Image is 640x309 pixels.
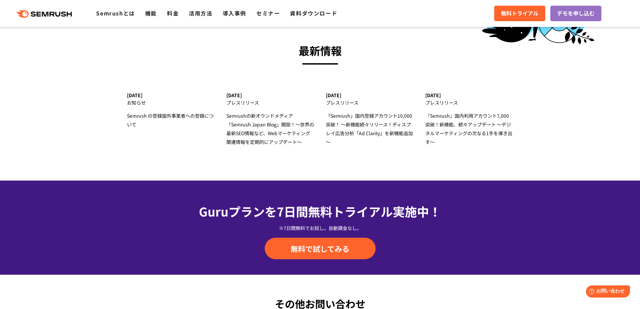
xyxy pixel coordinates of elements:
a: [DATE] お知らせ Semrush の登録国外事業者への登録について [127,92,215,129]
span: 「Semrush」国内登録アカウント10,000突破！ ～新機能続々リリース！ディスプレイ広告分析「Ad Clarity」を新機能追加～ [326,112,413,145]
span: Semrushの新オウンドメディア 「Semrush Japan Blog」開設！～世界の最新SEO情報など、Webマーケティング関連情報を定期的にアップデート～ [226,112,314,145]
div: [DATE] [425,92,513,98]
div: プレスリリース [226,98,314,107]
a: [DATE] プレスリリース Semrushの新オウンドメディア 「Semrush Japan Blog」開設！～世界の最新SEO情報など、Webマーケティング関連情報を定期的にアップデート～ [226,92,314,146]
span: Semrush の登録国外事業者への登録について [127,112,214,128]
div: お知らせ [127,98,215,107]
a: Semrushとは [96,9,135,17]
div: [DATE] [326,92,414,98]
h3: 最新情報 [127,41,513,60]
span: 無料で試してみる [291,243,349,254]
a: セミナー [256,9,280,17]
div: Guruプランを7日間 [144,202,497,220]
span: 『Semrush』国内利用アカウント7,000突破！新機能、続々アップデート ～デジタルマーケティングの次なる1手を導き出す～ [425,112,512,145]
a: 無料で試してみる [265,238,376,259]
span: デモを申し込む [557,9,595,18]
iframe: Help widget launcher [580,283,633,302]
a: 導入事例 [223,9,246,17]
span: 無料トライアル [501,9,539,18]
div: [DATE] [226,92,314,98]
div: プレスリリース [326,98,414,107]
div: プレスリリース [425,98,513,107]
div: ※7日間無料でお試し。自動課金なし。 [144,225,497,231]
a: デモを申し込む [550,6,601,21]
a: 活用方法 [189,9,212,17]
a: 機能 [145,9,157,17]
a: 資料ダウンロード [290,9,337,17]
a: 無料トライアル [494,6,545,21]
a: [DATE] プレスリリース 『Semrush』国内利用アカウント7,000突破！新機能、続々アップデート ～デジタルマーケティングの次なる1手を導き出す～ [425,92,513,146]
a: [DATE] プレスリリース 「Semrush」国内登録アカウント10,000突破！ ～新機能続々リリース！ディスプレイ広告分析「Ad Clarity」を新機能追加～ [326,92,414,146]
div: [DATE] [127,92,215,98]
span: 無料トライアル実施中！ [308,202,441,220]
a: 料金 [167,9,179,17]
